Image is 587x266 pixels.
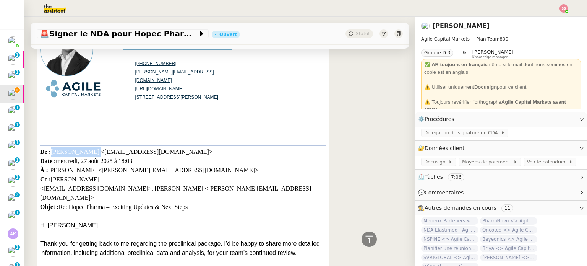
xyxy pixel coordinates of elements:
p: 1 [16,70,19,77]
div: <[EMAIL_ADDRESS][DOMAIN_NAME]>, [PERSON_NAME] <[PERSON_NAME][EMAIL_ADDRESS][DOMAIN_NAME]> Re: Hop... [40,184,326,221]
nz-badge-sup: 1 [15,157,20,163]
img: users%2FW4OQjB9BRtYK2an7yusO0WsYLsD3%2Favatar%2F28027066-518b-424c-8476-65f2e549ac29 [8,54,18,65]
div: 💬Commentaires [415,185,587,200]
span: Moyens de paiement [462,158,513,166]
span: Plan Team [476,36,499,42]
nz-badge-sup: 1 [15,52,20,58]
img: users%2FXPWOVq8PDVf5nBVhDcXguS2COHE3%2Favatar%2F3f89dc26-16aa-490f-9632-b2fdcfc735a1 [421,22,430,30]
img: users%2FC9SBsJ0duuaSgpQFj5LgoEX8n0o2%2Favatar%2Fec9d51b8-9413-4189-adfb-7be4d8c96a3c [8,124,18,134]
div: Ouvert [219,32,237,37]
a: [PERSON_NAME][EMAIL_ADDRESS][DOMAIN_NAME] [135,69,214,83]
nz-tag: 11 [501,204,513,212]
img: emailAddress [123,73,128,78]
span: Données client [425,145,465,151]
span: Hi [PERSON_NAME], [40,222,100,228]
nz-badge-sup: 1 [15,175,20,180]
span: NSPINE <> Agile Capital Markets [421,235,478,243]
div: 🔐Données client [415,141,587,156]
nz-badge-sup: 1 [15,70,20,75]
img: address [123,95,128,100]
app-user-label: Knowledge manager [472,49,514,59]
a: [PERSON_NAME] [433,22,490,29]
nz-tag: Groupe D.3 [421,49,453,57]
img: users%2FC9SBsJ0duuaSgpQFj5LgoEX8n0o2%2Favatar%2Fec9d51b8-9413-4189-adfb-7be4d8c96a3c [8,159,18,170]
img: users%2FC9SBsJ0duuaSgpQFj5LgoEX8n0o2%2Favatar%2Fec9d51b8-9413-4189-adfb-7be4d8c96a3c [8,246,18,257]
span: Autres demandes en cours [425,205,496,211]
img: users%2FC9SBsJ0duuaSgpQFj5LgoEX8n0o2%2Favatar%2Fec9d51b8-9413-4189-adfb-7be4d8c96a3c [8,176,18,187]
a: [URL][DOMAIN_NAME] [135,86,184,91]
span: & [462,49,466,59]
span: ⚙️ [418,115,458,124]
b: À : [40,167,48,173]
div: même si le mail dont nous sommes en copie est en anglais [424,61,578,76]
div: ⚙️Procédures [415,112,587,127]
span: NDA Elastimed - Agile Capital Markets [421,226,478,234]
div: [PERSON_NAME] <[EMAIL_ADDRESS][DOMAIN_NAME]> mercredi, 27 août 2025 à 18:03 [PERSON_NAME] <[PERSO... [40,145,326,221]
span: Agile Capital Markets [421,36,470,42]
p: 1 [16,175,19,181]
nz-badge-sup: 1 [15,105,20,110]
span: 💬 [418,189,467,196]
span: [PERSON_NAME] <> Agile Capital Markets [480,254,537,261]
span: 800 [499,36,508,42]
img: svg [8,228,18,239]
span: SVRIGLOBAL <> Agile Capital Markets [421,254,478,261]
span: ⏲️ [418,174,471,180]
span: Thank you for getting back to me regarding the preclinical package. I’d be happy to share more de... [40,240,320,256]
span: Commentaires [425,189,464,196]
div: ⏲️Tâches 7:06 [415,170,587,184]
img: signature_680513510 [40,76,107,102]
p: 1 [16,105,19,112]
span: Statut [356,31,370,36]
img: users%2FCk7ZD5ubFNWivK6gJdIkoi2SB5d2%2Favatar%2F3f84dbb7-4157-4842-a987-fca65a8b7a9a [8,194,18,204]
span: Planifier une réunion fin août/début septembre [421,245,478,252]
span: 🔐 [418,144,468,153]
b: De : [40,149,51,155]
span: Oncoteq <> Agile Capital Markets [480,226,537,234]
nz-badge-sup: 2 [15,192,20,197]
div: 🕵️Autres demandes en cours 11 [415,201,587,215]
p: 2 [16,192,19,199]
span: Knowledge manager [472,55,508,59]
span: Signer le NDA pour Hopec Pharma [40,30,198,38]
nz-badge-sup: 1 [15,122,20,127]
span: [PERSON_NAME] [472,49,514,55]
span: 🕵️ [418,205,516,211]
img: svg [559,4,568,13]
img: users%2FXPWOVq8PDVf5nBVhDcXguS2COHE3%2Favatar%2F3f89dc26-16aa-490f-9632-b2fdcfc735a1 [8,89,18,100]
img: signature_3484877321 [40,23,93,76]
span: Procédures [425,116,454,122]
img: users%2FC9SBsJ0duuaSgpQFj5LgoEX8n0o2%2Favatar%2Fec9d51b8-9413-4189-adfb-7be4d8c96a3c [8,141,18,152]
img: users%2FC9SBsJ0duuaSgpQFj5LgoEX8n0o2%2Favatar%2Fec9d51b8-9413-4189-adfb-7be4d8c96a3c [8,211,18,222]
b: Date : [40,158,56,164]
strong: Docusign [474,84,497,90]
nz-tag: 7:06 [448,173,464,181]
span: Voir le calendrier [527,158,569,166]
b: Objet : [40,204,58,210]
span: PharmNovo <> Agile Capital Markets [480,217,537,225]
img: mobilePhone [123,61,128,66]
span: Merieux Parteners <> Agile Capital Markets [421,217,478,225]
img: users%2FC9SBsJ0duuaSgpQFj5LgoEX8n0o2%2Favatar%2Fec9d51b8-9413-4189-adfb-7be4d8c96a3c [8,106,18,117]
div: ⚠️ Toujours revérifier l'orthographe [424,98,578,113]
b: Cc : [40,176,51,183]
p: 1 [16,140,19,147]
nz-badge-sup: 1 [15,140,20,145]
span: Beyeonics <> Agile Capital Markets [480,235,537,243]
img: users%2FoFdbodQ3TgNoWt9kP3GXAs5oaCq1%2Favatar%2Fprofile-pic.png [8,36,18,47]
span: Délégation de signature de CDA [424,129,501,137]
span: Briya <> Agile Capital Markets ([PERSON_NAME]) [480,245,537,252]
img: website [123,86,128,91]
span: Docusign [424,158,448,166]
strong: ✅ AR toujours en français [424,62,488,67]
p: 1 [16,52,19,59]
p: 1 [16,245,19,251]
a: [PHONE_NUMBER] [135,61,177,66]
img: users%2FC9SBsJ0duuaSgpQFj5LgoEX8n0o2%2Favatar%2Fec9d51b8-9413-4189-adfb-7be4d8c96a3c [8,71,18,82]
strong: Agile Capital Markets avant envoi [424,99,566,113]
p: 1 [16,210,19,217]
nz-badge-sup: 1 [15,210,20,215]
div: ⚠️ Utiliser uniquement pour ce client [424,83,578,91]
p: 1 [16,122,19,129]
p: 1 [16,157,19,164]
